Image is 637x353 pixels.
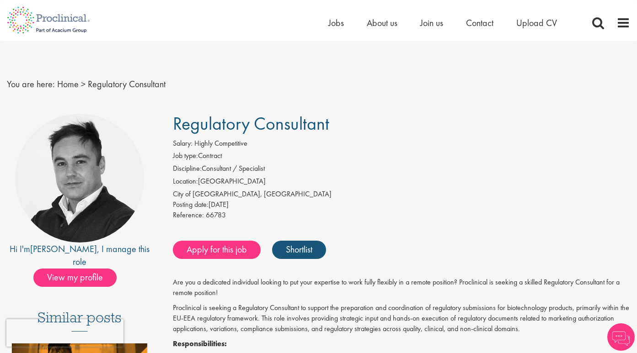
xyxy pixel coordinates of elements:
h3: Similar posts [37,310,122,332]
a: Shortlist [272,241,326,259]
label: Discipline: [173,163,202,174]
a: About us [367,17,397,29]
span: Regulatory Consultant [88,78,166,90]
a: breadcrumb link [57,78,79,90]
a: Join us [420,17,443,29]
a: [PERSON_NAME] [30,243,97,255]
span: Posting date: [173,200,209,209]
label: Salary: [173,138,193,149]
span: View my profile [33,269,117,287]
span: You are here: [7,78,55,90]
li: Consultant / Specialist [173,163,630,176]
a: View my profile [33,270,126,282]
strong: Responsibilities: [173,339,227,348]
label: Reference: [173,210,204,221]
span: Regulatory Consultant [173,112,329,135]
div: City of [GEOGRAPHIC_DATA], [GEOGRAPHIC_DATA] [173,189,630,200]
label: Job type: [173,151,198,161]
li: [GEOGRAPHIC_DATA] [173,176,630,189]
img: Chatbot [607,323,635,351]
span: Highly Competitive [194,138,247,148]
img: imeage of recruiter Peter Duvall [15,114,144,242]
a: Upload CV [516,17,557,29]
a: Jobs [328,17,344,29]
a: Contact [466,17,493,29]
div: Hi I'm , I manage this role [7,242,152,269]
p: Are you a dedicated individual looking to put your expertise to work fully flexibly in a remote p... [173,277,630,298]
div: [DATE] [173,200,630,210]
li: Contract [173,151,630,163]
iframe: reCAPTCHA [6,319,123,347]
span: > [81,78,86,90]
a: Apply for this job [173,241,261,259]
p: Proclinical is seeking a Regulatory Consultant to support the preparation and coordination of reg... [173,303,630,334]
span: 66783 [206,210,226,220]
label: Location: [173,176,198,187]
